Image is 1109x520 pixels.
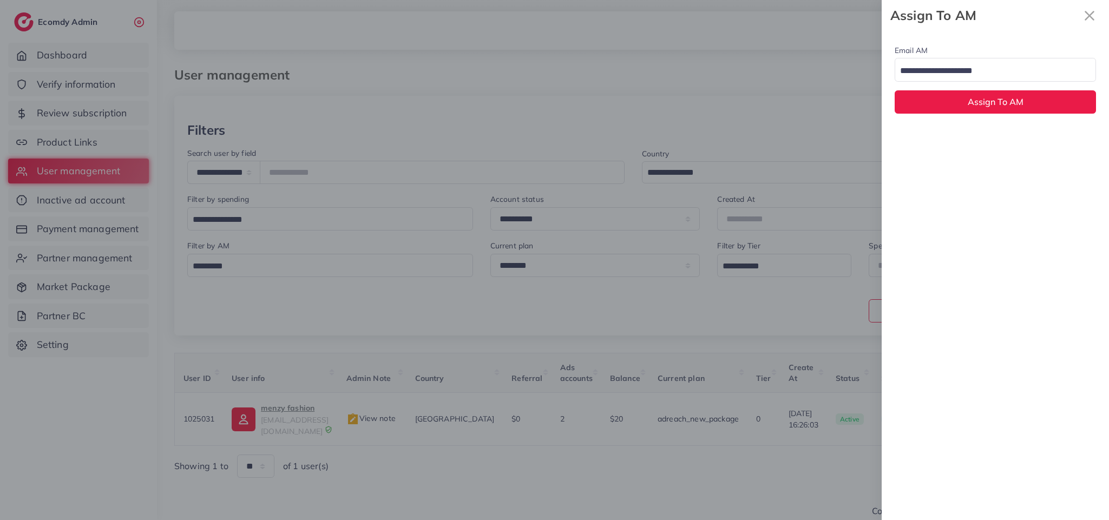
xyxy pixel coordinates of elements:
[895,58,1096,81] div: Search for option
[895,90,1096,114] button: Assign To AM
[890,6,1079,25] strong: Assign To AM
[1079,4,1100,27] button: Close
[1079,5,1100,27] svg: x
[895,45,928,56] label: Email AM
[968,96,1023,107] span: Assign To AM
[896,63,1082,80] input: Search for option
